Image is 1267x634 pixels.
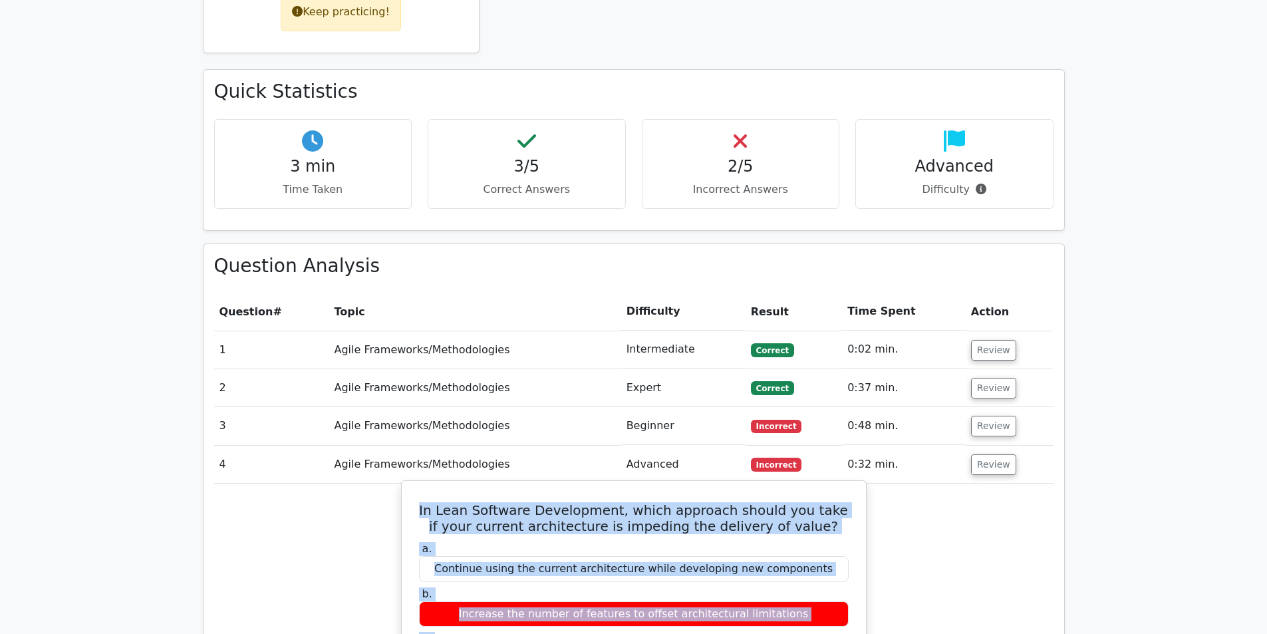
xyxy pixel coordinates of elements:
div: Increase the number of features to offset architectural limitations [419,601,849,627]
td: 2 [214,369,329,407]
button: Review [971,340,1016,361]
td: 1 [214,331,329,369]
th: Time Spent [842,293,966,331]
th: Result [746,293,843,331]
td: 0:32 min. [842,446,966,484]
span: Correct [751,343,794,357]
p: Time Taken [225,182,401,198]
td: Agile Frameworks/Methodologies [329,369,621,407]
button: Review [971,416,1016,436]
h4: 3 min [225,157,401,176]
h4: Advanced [867,157,1042,176]
td: Beginner [621,407,746,445]
td: 0:48 min. [842,407,966,445]
td: Expert [621,369,746,407]
button: Review [971,454,1016,475]
td: Agile Frameworks/Methodologies [329,331,621,369]
p: Incorrect Answers [653,182,829,198]
h4: 2/5 [653,157,829,176]
th: Action [966,293,1054,331]
h4: 3/5 [439,157,615,176]
h3: Question Analysis [214,255,1054,277]
span: a. [422,542,432,555]
button: Review [971,378,1016,398]
th: Topic [329,293,621,331]
td: Agile Frameworks/Methodologies [329,446,621,484]
td: 0:02 min. [842,331,966,369]
th: # [214,293,329,331]
td: Agile Frameworks/Methodologies [329,407,621,445]
span: Incorrect [751,420,802,433]
h5: In Lean Software Development, which approach should you take if your current architecture is impe... [418,502,850,534]
td: Intermediate [621,331,746,369]
td: 0:37 min. [842,369,966,407]
span: b. [422,587,432,600]
td: 3 [214,407,329,445]
th: Difficulty [621,293,746,331]
td: 4 [214,446,329,484]
h3: Quick Statistics [214,80,1054,103]
div: Continue using the current architecture while developing new components [419,556,849,582]
span: Incorrect [751,458,802,471]
span: Correct [751,381,794,395]
span: Question [219,305,273,318]
p: Difficulty [867,182,1042,198]
td: Advanced [621,446,746,484]
p: Correct Answers [439,182,615,198]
